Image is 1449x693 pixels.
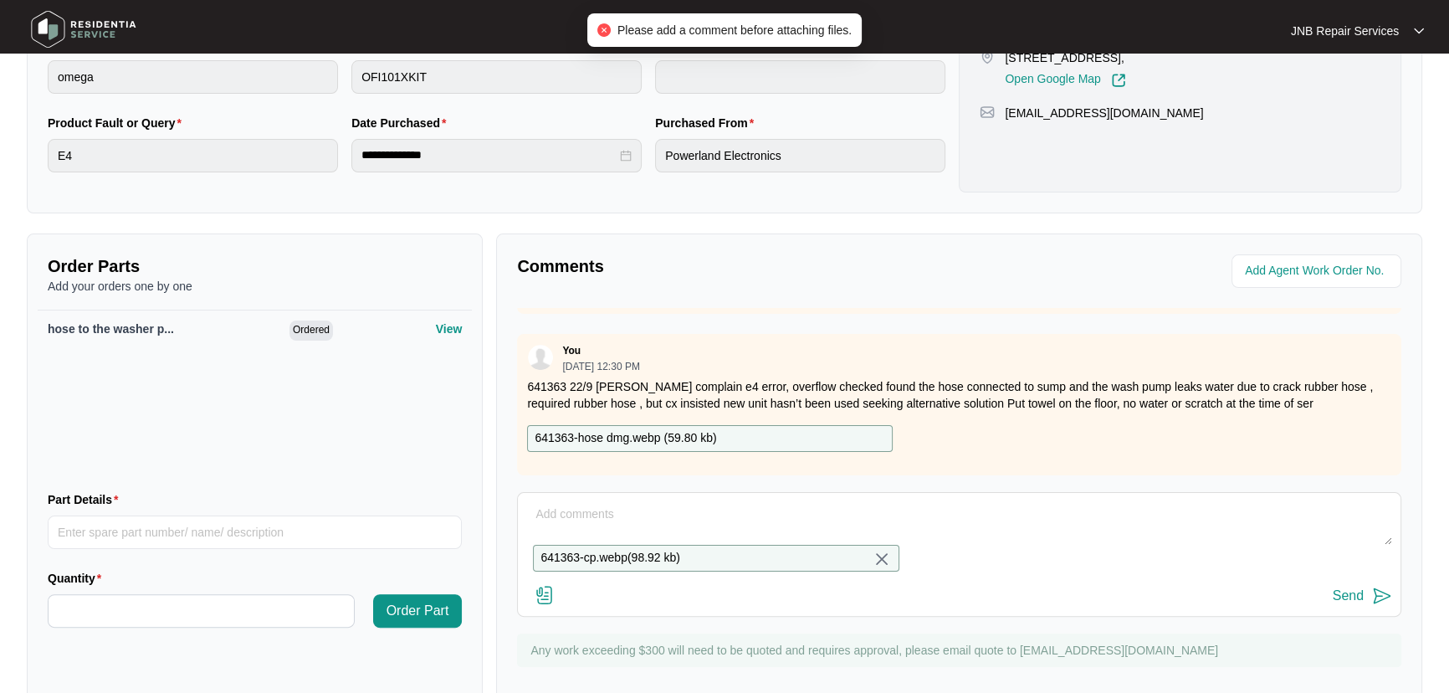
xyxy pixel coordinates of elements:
[48,322,174,336] span: hose to the washer p...
[1111,73,1126,88] img: Link-External
[373,594,463,628] button: Order Part
[527,378,1391,412] p: 641363 22/9 [PERSON_NAME] complain e4 error, overflow checked found the hose connected to sump an...
[655,60,945,94] input: Serial Number
[351,60,642,94] input: Product Model
[517,254,947,278] p: Comments
[1333,585,1392,608] button: Send
[436,321,463,337] p: View
[597,23,611,37] span: close-circle
[48,278,462,295] p: Add your orders one by one
[535,429,716,448] p: 641363-hose dmg.webp ( 59.80 kb )
[289,321,333,341] span: Ordered
[980,105,995,120] img: map-pin
[872,549,892,569] img: close
[48,491,125,508] label: Part Details
[48,115,188,131] label: Product Fault or Query
[48,60,338,94] input: Brand
[1372,586,1392,606] img: send-icon.svg
[351,115,453,131] label: Date Purchased
[387,601,449,621] span: Order Part
[48,570,108,587] label: Quantity
[1005,105,1203,121] p: [EMAIL_ADDRESS][DOMAIN_NAME]
[535,585,555,605] img: file-attachment-doc.svg
[1333,588,1364,603] div: Send
[25,4,142,54] img: residentia service logo
[1291,23,1399,39] p: JNB Repair Services
[540,549,680,567] p: 641363-cp.webp ( 98.92 kb )
[1414,27,1424,35] img: dropdown arrow
[1005,49,1125,66] p: [STREET_ADDRESS],
[48,516,462,549] input: Part Details
[1005,73,1125,88] a: Open Google Map
[528,345,553,370] img: user.svg
[361,146,617,164] input: Date Purchased
[48,139,338,172] input: Product Fault or Query
[655,139,945,172] input: Purchased From
[1245,261,1391,281] input: Add Agent Work Order No.
[49,595,354,627] input: Quantity
[48,254,462,278] p: Order Parts
[617,23,852,37] span: Please add a comment before attaching files.
[562,362,639,372] p: [DATE] 12:30 PM
[562,344,581,357] p: You
[530,642,1393,659] p: Any work exceeding $300 will need to be quoted and requires approval, please email quote to [EMAI...
[655,115,760,131] label: Purchased From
